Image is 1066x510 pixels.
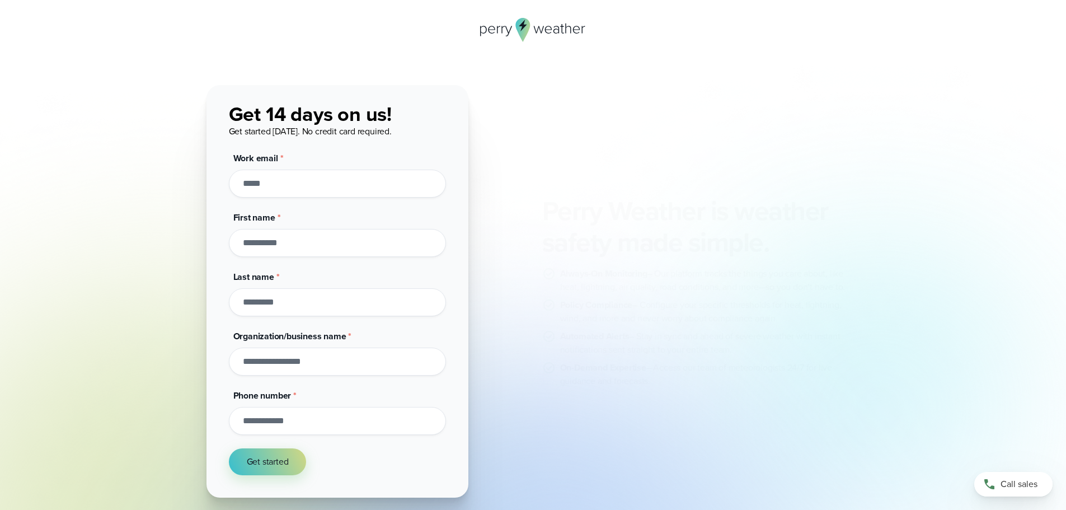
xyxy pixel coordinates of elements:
span: Call sales [1001,478,1037,491]
span: Get started [247,455,289,469]
span: Get started [DATE]. No credit card required. [229,125,392,138]
span: Last name [233,270,274,283]
span: Get 14 days on us! [229,99,392,129]
span: First name [233,211,275,224]
span: Organization/business name [233,330,346,343]
button: Get started [229,448,307,475]
span: Phone number [233,389,292,402]
a: Call sales [974,472,1053,497]
span: Work email [233,152,278,165]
